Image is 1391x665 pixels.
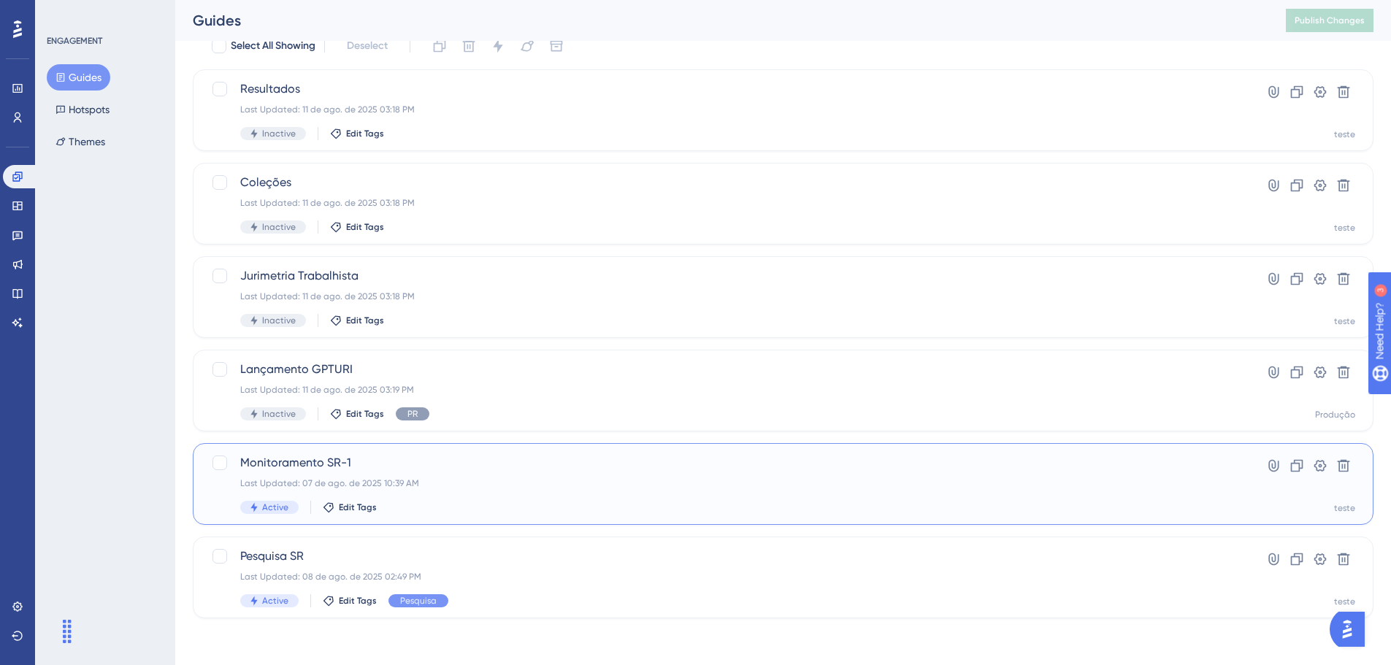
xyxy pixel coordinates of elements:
[240,477,1209,489] div: Last Updated: 07 de ago. de 2025 10:39 AM
[47,35,102,47] div: ENGAGEMENT
[330,221,384,233] button: Edit Tags
[407,408,418,420] span: PR
[47,64,110,91] button: Guides
[240,80,1209,98] span: Resultados
[346,128,384,139] span: Edit Tags
[347,37,388,55] span: Deselect
[240,361,1209,378] span: Lançamento GPTURI
[47,128,114,155] button: Themes
[240,104,1209,115] div: Last Updated: 11 de ago. de 2025 03:18 PM
[339,595,377,607] span: Edit Tags
[400,595,437,607] span: Pesquisa
[1334,502,1355,514] div: teste
[262,128,296,139] span: Inactive
[1286,9,1373,32] button: Publish Changes
[262,221,296,233] span: Inactive
[1334,222,1355,234] div: teste
[330,408,384,420] button: Edit Tags
[323,501,377,513] button: Edit Tags
[34,4,91,21] span: Need Help?
[1315,409,1355,420] div: Produção
[262,501,288,513] span: Active
[240,454,1209,472] span: Monitoramento SR-1
[330,315,384,326] button: Edit Tags
[1334,596,1355,607] div: teste
[262,595,288,607] span: Active
[323,595,377,607] button: Edit Tags
[1334,315,1355,327] div: teste
[334,33,401,59] button: Deselect
[47,96,118,123] button: Hotspots
[262,315,296,326] span: Inactive
[240,174,1209,191] span: Coleções
[193,10,1249,31] div: Guides
[339,501,377,513] span: Edit Tags
[55,610,79,653] div: Arrastar
[240,197,1209,209] div: Last Updated: 11 de ago. de 2025 03:18 PM
[240,571,1209,583] div: Last Updated: 08 de ago. de 2025 02:49 PM
[101,7,106,19] div: 3
[262,408,296,420] span: Inactive
[240,547,1209,565] span: Pesquisa SR
[330,128,384,139] button: Edit Tags
[346,221,384,233] span: Edit Tags
[240,267,1209,285] span: Jurimetria Trabalhista
[240,384,1209,396] div: Last Updated: 11 de ago. de 2025 03:19 PM
[231,37,315,55] span: Select All Showing
[346,315,384,326] span: Edit Tags
[240,291,1209,302] div: Last Updated: 11 de ago. de 2025 03:18 PM
[1334,128,1355,140] div: teste
[346,408,384,420] span: Edit Tags
[1330,607,1373,651] iframe: UserGuiding AI Assistant Launcher
[1295,15,1365,26] span: Publish Changes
